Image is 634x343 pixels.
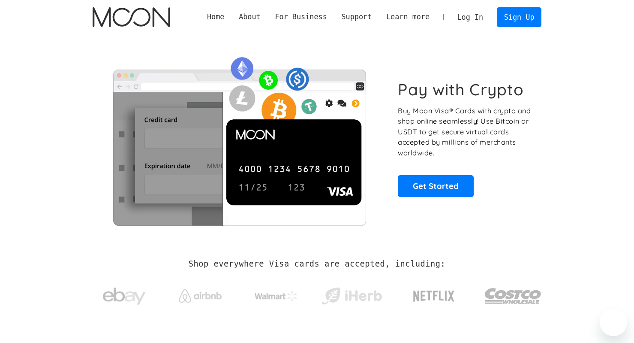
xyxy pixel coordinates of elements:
a: Netflix [396,277,472,311]
img: Walmart [255,291,297,301]
div: Support [341,12,372,22]
div: About [239,12,261,22]
a: home [93,7,170,27]
a: Costco [484,271,542,316]
div: About [231,12,267,22]
h2: Shop everywhere Visa cards are accepted, including: [189,259,445,269]
a: Sign Up [497,7,541,27]
a: Log In [450,8,490,27]
div: Learn more [386,12,430,22]
h1: Pay with Crypto [398,80,524,99]
a: ebay [93,274,156,314]
img: Moon Logo [93,7,170,27]
a: Walmart [244,282,308,306]
a: iHerb [320,276,384,312]
a: Get Started [398,175,474,197]
p: Buy Moon Visa® Cards with crypto and shop online seamlessly! Use Bitcoin or USDT to get secure vi... [398,106,532,158]
img: Netflix [412,285,455,307]
a: Airbnb [168,281,232,307]
div: For Business [268,12,334,22]
div: Support [334,12,379,22]
div: For Business [275,12,327,22]
img: Moon Cards let you spend your crypto anywhere Visa is accepted. [93,51,386,225]
img: ebay [103,283,146,310]
iframe: Button to launch messaging window [600,309,627,336]
img: iHerb [320,285,384,307]
img: Airbnb [179,289,222,303]
img: Costco [484,280,542,312]
a: Home [200,12,231,22]
div: Learn more [379,12,437,22]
